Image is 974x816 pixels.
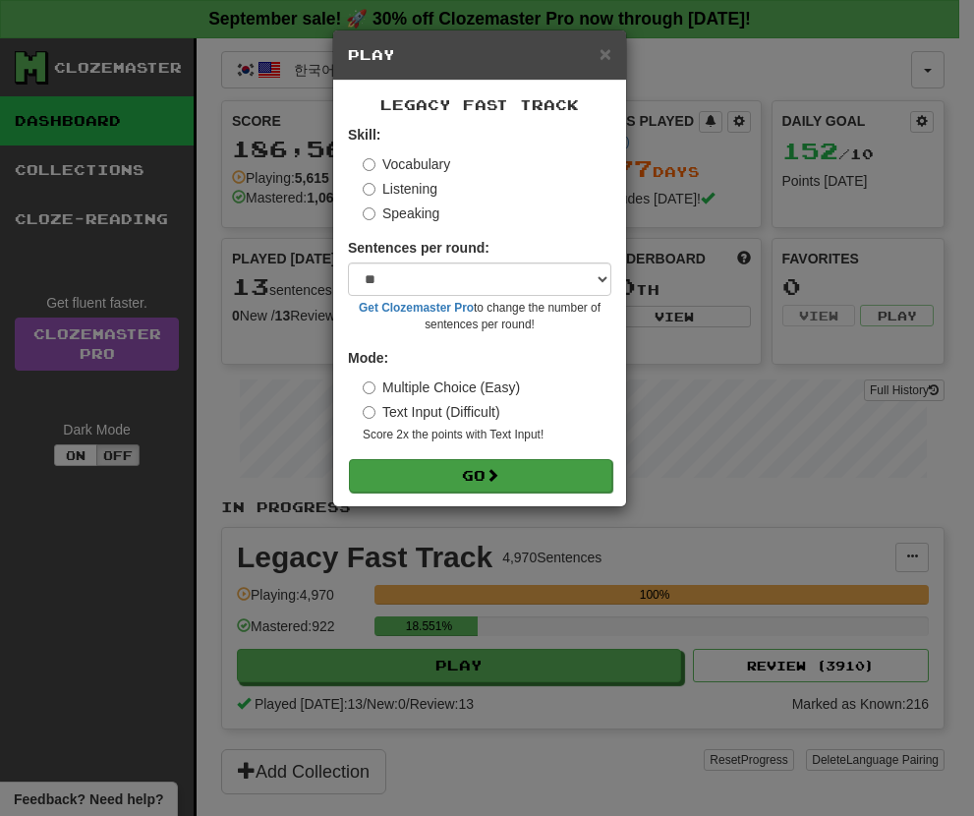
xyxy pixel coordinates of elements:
label: Speaking [363,204,439,223]
h5: Play [348,45,611,65]
strong: Skill: [348,127,380,143]
small: to change the number of sentences per round! [348,300,611,333]
button: Go [349,459,612,493]
input: Vocabulary [363,158,375,171]
label: Multiple Choice (Easy) [363,378,520,397]
button: Close [600,43,611,64]
a: Get Clozemaster Pro [359,301,474,315]
strong: Mode: [348,350,388,366]
span: × [600,42,611,65]
input: Listening [363,183,375,196]
input: Speaking [363,207,375,220]
label: Text Input (Difficult) [363,402,500,422]
label: Listening [363,179,437,199]
label: Sentences per round: [348,238,489,258]
span: Legacy Fast Track [380,96,579,113]
label: Vocabulary [363,154,450,174]
small: Score 2x the points with Text Input ! [363,427,611,443]
input: Text Input (Difficult) [363,406,375,419]
input: Multiple Choice (Easy) [363,381,375,394]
